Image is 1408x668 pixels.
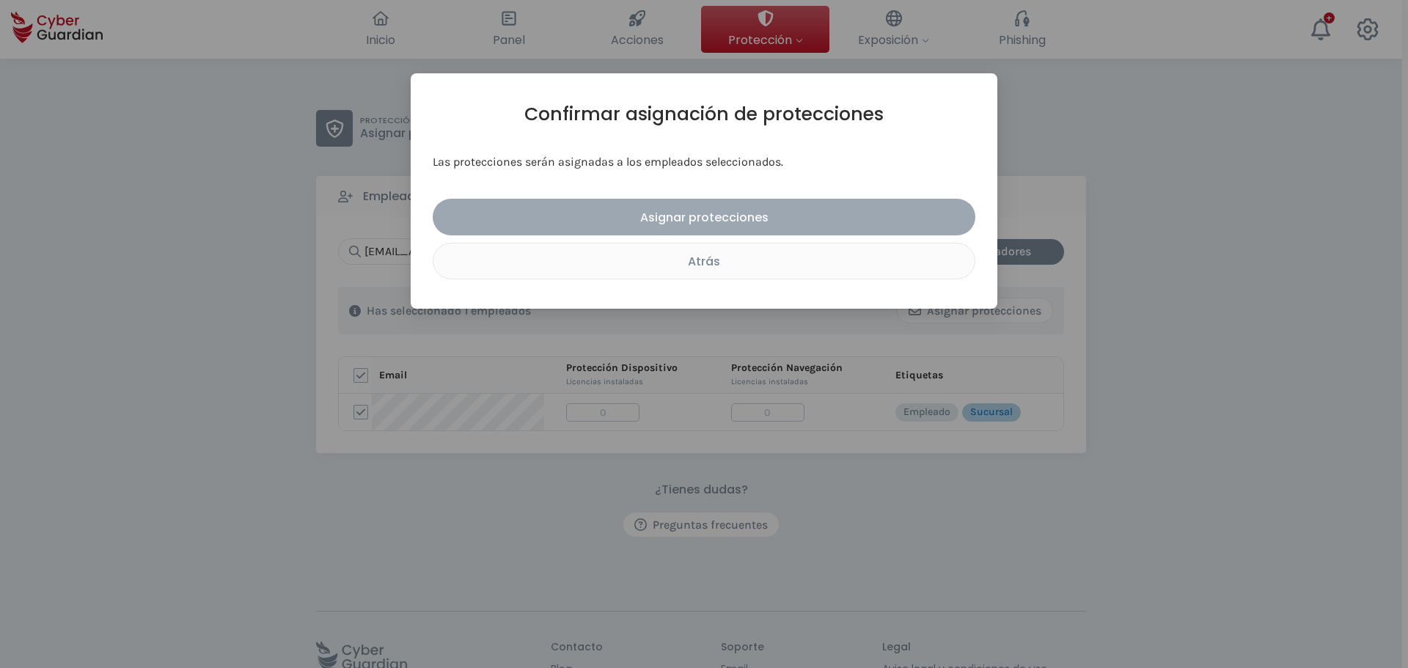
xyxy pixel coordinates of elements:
[444,208,964,227] div: Asignar protecciones
[444,252,964,271] div: Atrás
[433,243,975,279] button: Atrás
[433,199,975,235] button: Asignar protecciones
[433,155,975,169] p: Las protecciones serán asignadas a los empleados seleccionados.
[433,103,975,125] h2: Confirmar asignación de protecciones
